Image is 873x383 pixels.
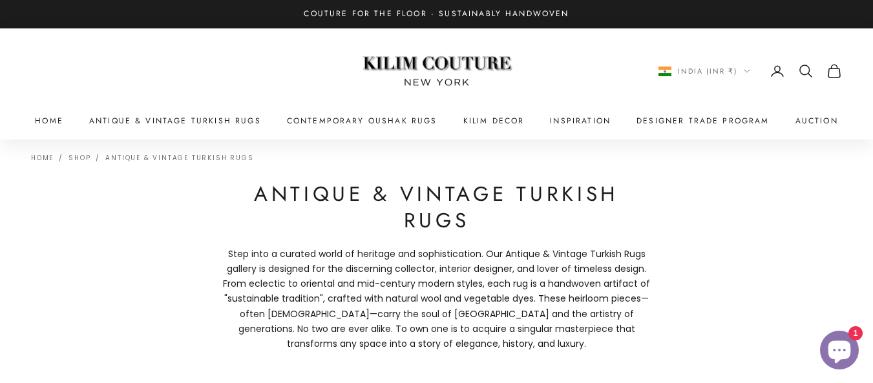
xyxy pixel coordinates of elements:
img: Logo of Kilim Couture New York [356,41,518,102]
nav: Breadcrumb [31,152,253,161]
inbox-online-store-chat: Shopify online store chat [816,331,863,373]
nav: Secondary navigation [658,63,842,79]
nav: Primary navigation [31,114,842,127]
summary: Kilim Decor [463,114,525,127]
a: Shop [68,153,90,163]
h1: Antique & Vintage Turkish Rugs [217,181,657,234]
img: India [658,67,671,76]
a: Home [35,114,63,127]
p: Step into a curated world of heritage and sophistication. Our Antique & Vintage Turkish Rugs gall... [217,247,657,351]
a: Auction [795,114,838,127]
a: Contemporary Oushak Rugs [287,114,437,127]
a: Inspiration [550,114,611,127]
button: Change country or currency [658,65,750,77]
a: Antique & Vintage Turkish Rugs [89,114,261,127]
a: Home [31,153,54,163]
a: Designer Trade Program [636,114,770,127]
a: Antique & Vintage Turkish Rugs [105,153,253,163]
p: Couture for the Floor · Sustainably Handwoven [304,8,569,21]
span: India (INR ₹) [678,65,737,77]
